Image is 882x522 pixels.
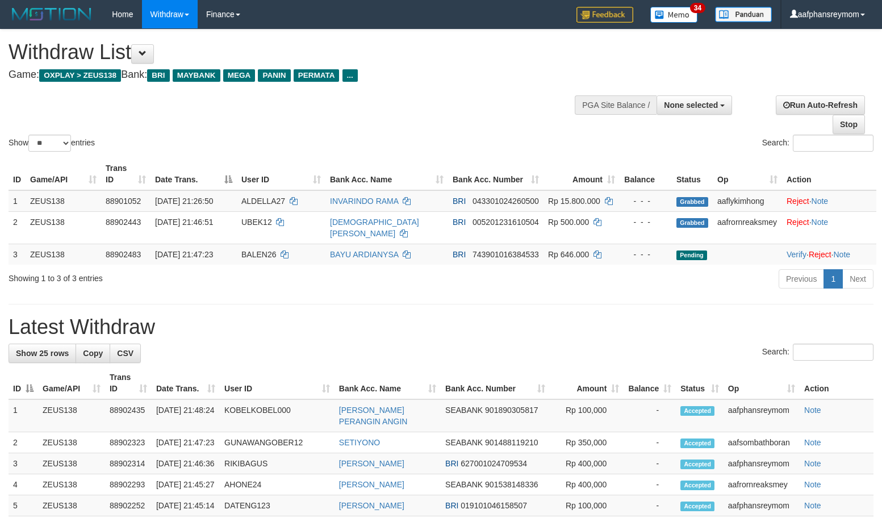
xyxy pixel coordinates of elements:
td: 1 [9,190,26,212]
th: Game/API: activate to sort column ascending [38,367,105,399]
div: Showing 1 to 3 of 3 entries [9,268,359,284]
td: 2 [9,432,38,453]
a: Reject [787,218,809,227]
td: GUNAWANGOBER12 [220,432,335,453]
input: Search: [793,344,873,361]
a: [PERSON_NAME] [339,459,404,468]
td: 88902323 [105,432,152,453]
td: aafsombathboran [724,432,800,453]
span: [DATE] 21:46:51 [155,218,213,227]
td: - [624,495,676,516]
td: [DATE] 21:48:24 [152,399,220,432]
th: Trans ID: activate to sort column ascending [101,158,151,190]
a: SETIYONO [339,438,380,447]
td: AHONE24 [220,474,335,495]
span: Accepted [680,460,714,469]
th: Amount: activate to sort column ascending [550,367,624,399]
th: Status [672,158,713,190]
td: aafphansreymom [724,495,800,516]
span: None selected [664,101,718,110]
td: ZEUS138 [26,211,101,244]
span: Grabbed [676,218,708,228]
td: [DATE] 21:46:36 [152,453,220,474]
th: Date Trans.: activate to sort column descending [151,158,237,190]
span: 34 [690,3,705,13]
div: - - - [624,216,667,228]
td: KOBELKOBEL000 [220,399,335,432]
th: User ID: activate to sort column ascending [220,367,335,399]
th: Date Trans.: activate to sort column ascending [152,367,220,399]
a: Note [812,197,829,206]
div: - - - [624,249,667,260]
a: Note [804,480,821,489]
td: [DATE] 21:45:27 [152,474,220,495]
label: Search: [762,344,873,361]
span: 88901052 [106,197,141,206]
th: Status: activate to sort column ascending [676,367,724,399]
td: Rp 350,000 [550,432,624,453]
span: Accepted [680,502,714,511]
th: ID: activate to sort column descending [9,367,38,399]
span: BRI [445,459,458,468]
td: 88902252 [105,495,152,516]
span: SEABANK [445,480,483,489]
button: None selected [657,95,732,115]
span: MEGA [223,69,256,82]
span: [DATE] 21:26:50 [155,197,213,206]
span: UBEK12 [241,218,272,227]
td: Rp 400,000 [550,474,624,495]
img: Button%20Memo.svg [650,7,698,23]
span: BRI [453,218,466,227]
div: PGA Site Balance / [575,95,657,115]
td: [DATE] 21:45:14 [152,495,220,516]
span: Accepted [680,439,714,448]
span: BALEN26 [241,250,276,259]
label: Show entries [9,135,95,152]
h1: Latest Withdraw [9,316,873,339]
a: Next [842,269,873,289]
th: User ID: activate to sort column ascending [237,158,325,190]
span: 88902443 [106,218,141,227]
td: aafrornreaksmey [713,211,782,244]
span: [DATE] 21:47:23 [155,250,213,259]
a: Note [833,250,850,259]
span: Copy 005201231610504 to clipboard [473,218,539,227]
td: ZEUS138 [38,432,105,453]
span: BRI [453,250,466,259]
h4: Game: Bank: [9,69,576,81]
span: ALDELLA27 [241,197,285,206]
td: Rp 100,000 [550,495,624,516]
td: - [624,432,676,453]
a: INVARINDO RAMA [330,197,398,206]
td: - [624,399,676,432]
td: ZEUS138 [26,190,101,212]
td: aafphansreymom [724,453,800,474]
a: Previous [779,269,824,289]
span: MAYBANK [173,69,220,82]
a: 1 [824,269,843,289]
td: · [782,211,876,244]
img: Feedback.jpg [576,7,633,23]
span: SEABANK [445,406,483,415]
th: Game/API: activate to sort column ascending [26,158,101,190]
th: Action [800,367,873,399]
th: Bank Acc. Number: activate to sort column ascending [441,367,550,399]
th: Bank Acc. Name: activate to sort column ascending [325,158,448,190]
th: Trans ID: activate to sort column ascending [105,367,152,399]
span: BRI [453,197,466,206]
a: Verify [787,250,806,259]
span: Copy 901890305817 to clipboard [485,406,538,415]
select: Showentries [28,135,71,152]
a: [PERSON_NAME] [339,501,404,510]
span: Copy 901488119210 to clipboard [485,438,538,447]
a: Reject [787,197,809,206]
td: · · [782,244,876,265]
span: 88902483 [106,250,141,259]
td: - [624,474,676,495]
span: PANIN [258,69,290,82]
td: 88902293 [105,474,152,495]
td: [DATE] 21:47:23 [152,432,220,453]
a: Note [804,406,821,415]
td: ZEUS138 [38,453,105,474]
td: aafrornreaksmey [724,474,800,495]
